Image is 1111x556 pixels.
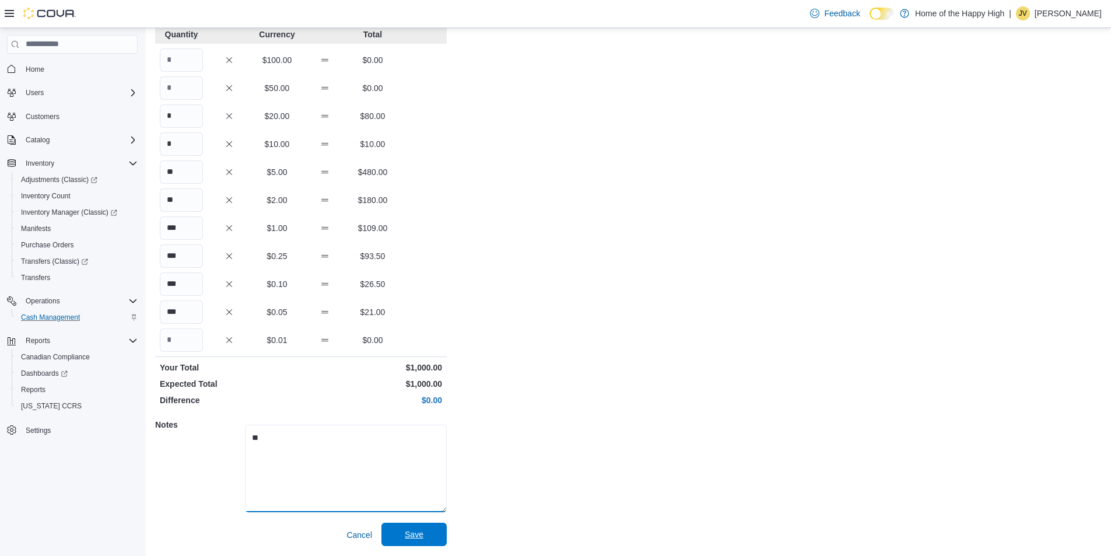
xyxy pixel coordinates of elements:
[12,237,142,253] button: Purchase Orders
[21,175,97,184] span: Adjustments (Classic)
[21,133,54,147] button: Catalog
[255,54,299,66] p: $100.00
[160,244,203,268] input: Quantity
[303,362,442,373] p: $1,000.00
[16,173,138,187] span: Adjustments (Classic)
[21,62,49,76] a: Home
[26,65,44,74] span: Home
[351,166,394,178] p: $480.00
[160,378,299,390] p: Expected Total
[21,352,90,362] span: Canadian Compliance
[255,250,299,262] p: $0.25
[12,309,142,326] button: Cash Management
[2,155,142,172] button: Inventory
[23,8,76,19] img: Cova
[16,238,79,252] a: Purchase Orders
[12,204,142,221] a: Inventory Manager (Classic)
[1016,6,1030,20] div: Jennifer Verney
[12,365,142,382] a: Dashboards
[160,216,203,240] input: Quantity
[16,254,93,268] a: Transfers (Classic)
[2,61,142,78] button: Home
[346,529,372,541] span: Cancel
[351,82,394,94] p: $0.00
[160,328,203,352] input: Quantity
[26,336,50,345] span: Reports
[342,523,377,547] button: Cancel
[303,394,442,406] p: $0.00
[255,82,299,94] p: $50.00
[160,272,203,296] input: Quantity
[160,362,299,373] p: Your Total
[160,76,203,100] input: Quantity
[21,133,138,147] span: Catalog
[16,350,138,364] span: Canadian Compliance
[16,366,72,380] a: Dashboards
[160,188,203,212] input: Quantity
[12,349,142,365] button: Canadian Compliance
[160,394,299,406] p: Difference
[21,401,82,411] span: [US_STATE] CCRS
[21,156,138,170] span: Inventory
[21,86,48,100] button: Users
[16,205,122,219] a: Inventory Manager (Classic)
[16,310,85,324] a: Cash Management
[2,333,142,349] button: Reports
[160,104,203,128] input: Quantity
[255,138,299,150] p: $10.00
[255,334,299,346] p: $0.01
[21,156,59,170] button: Inventory
[2,421,142,438] button: Settings
[21,422,138,437] span: Settings
[2,293,142,309] button: Operations
[16,383,138,397] span: Reports
[16,271,55,285] a: Transfers
[16,205,138,219] span: Inventory Manager (Classic)
[21,334,55,348] button: Reports
[805,2,864,25] a: Feedback
[21,369,68,378] span: Dashboards
[351,194,394,206] p: $180.00
[160,132,203,156] input: Quantity
[21,334,138,348] span: Reports
[16,222,55,236] a: Manifests
[16,383,50,397] a: Reports
[21,191,71,201] span: Inventory Count
[160,300,203,324] input: Quantity
[16,350,94,364] a: Canadian Compliance
[351,222,394,234] p: $109.00
[160,160,203,184] input: Quantity
[12,221,142,237] button: Manifests
[21,313,80,322] span: Cash Management
[21,110,64,124] a: Customers
[351,29,394,40] p: Total
[21,294,138,308] span: Operations
[16,254,138,268] span: Transfers (Classic)
[1009,6,1011,20] p: |
[26,426,51,435] span: Settings
[12,270,142,286] button: Transfers
[915,6,1004,20] p: Home of the Happy High
[155,413,243,436] h5: Notes
[160,48,203,72] input: Quantity
[255,306,299,318] p: $0.05
[16,399,86,413] a: [US_STATE] CCRS
[351,110,394,122] p: $80.00
[16,366,138,380] span: Dashboards
[21,424,55,438] a: Settings
[351,138,394,150] p: $10.00
[26,159,54,168] span: Inventory
[2,108,142,125] button: Customers
[21,62,138,76] span: Home
[1035,6,1102,20] p: [PERSON_NAME]
[351,54,394,66] p: $0.00
[351,334,394,346] p: $0.00
[21,294,65,308] button: Operations
[21,86,138,100] span: Users
[21,273,50,282] span: Transfers
[381,523,447,546] button: Save
[16,399,138,413] span: Washington CCRS
[255,222,299,234] p: $1.00
[12,253,142,270] a: Transfers (Classic)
